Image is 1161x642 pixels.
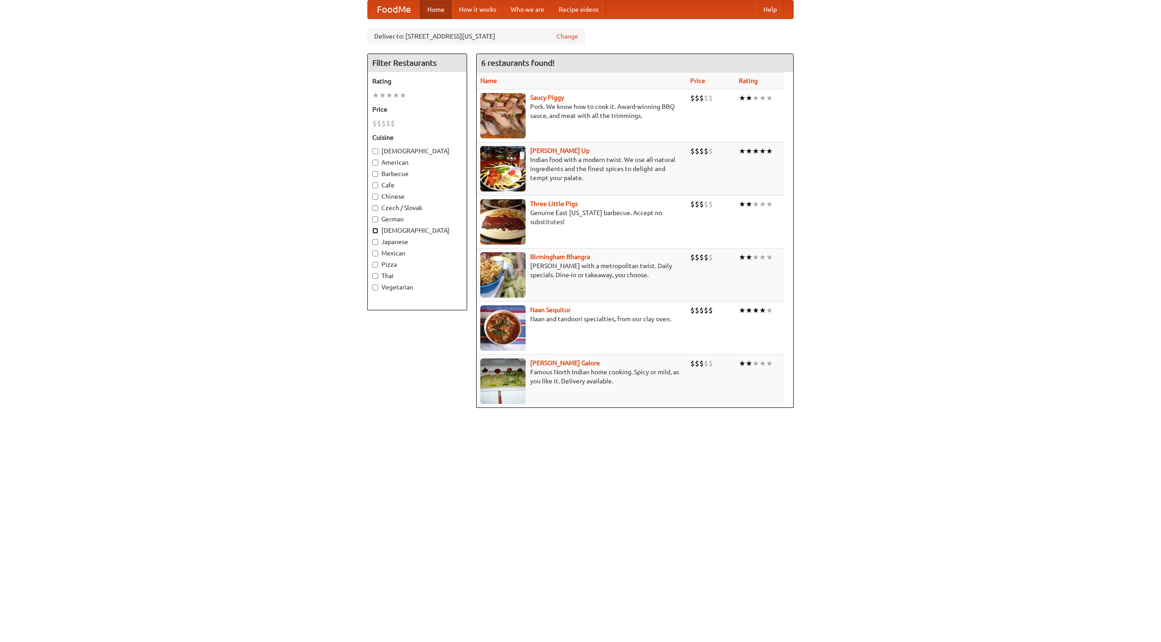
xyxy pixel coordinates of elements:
[372,147,462,156] label: [DEMOGRAPHIC_DATA]
[746,358,752,368] li: ★
[690,252,695,262] li: $
[695,199,699,209] li: $
[704,252,708,262] li: $
[372,133,462,142] h5: Cuisine
[704,93,708,103] li: $
[746,305,752,315] li: ★
[372,262,378,268] input: Pizza
[739,252,746,262] li: ★
[708,93,713,103] li: $
[368,0,420,19] a: FoodMe
[503,0,551,19] a: Who we are
[752,305,759,315] li: ★
[556,32,578,41] a: Change
[690,199,695,209] li: $
[759,146,766,156] li: ★
[695,252,699,262] li: $
[372,77,462,86] h5: Rating
[708,146,713,156] li: $
[752,146,759,156] li: ★
[420,0,452,19] a: Home
[481,59,555,67] ng-pluralize: 6 restaurants found!
[746,199,752,209] li: ★
[699,358,704,368] li: $
[690,146,695,156] li: $
[480,199,526,245] img: littlepigs.jpg
[372,215,462,224] label: German
[386,90,393,100] li: ★
[699,252,704,262] li: $
[766,93,773,103] li: ★
[690,93,695,103] li: $
[739,358,746,368] li: ★
[381,118,386,128] li: $
[752,93,759,103] li: ★
[372,273,378,279] input: Thai
[752,252,759,262] li: ★
[695,146,699,156] li: $
[480,252,526,298] img: bhangra.jpg
[400,90,406,100] li: ★
[372,283,462,292] label: Vegetarian
[708,252,713,262] li: $
[452,0,503,19] a: How it works
[530,200,578,207] a: Three Little Pigs
[759,358,766,368] li: ★
[690,305,695,315] li: $
[372,194,378,200] input: Chinese
[695,358,699,368] li: $
[708,358,713,368] li: $
[372,160,378,166] input: American
[704,146,708,156] li: $
[530,306,571,314] a: Naan Sequitur
[372,169,462,178] label: Barbecue
[530,253,590,260] a: Birmingham Bhangra
[372,237,462,246] label: Japanese
[372,271,462,280] label: Thai
[759,93,766,103] li: ★
[708,305,713,315] li: $
[367,28,585,44] div: Deliver to: [STREET_ADDRESS][US_STATE]
[372,171,378,177] input: Barbecue
[480,77,497,84] a: Name
[372,260,462,269] label: Pizza
[752,358,759,368] li: ★
[372,181,462,190] label: Cafe
[372,216,378,222] input: German
[480,358,526,404] img: currygalore.jpg
[372,250,378,256] input: Mexican
[695,93,699,103] li: $
[372,284,378,290] input: Vegetarian
[530,94,564,101] b: Saucy Piggy
[766,358,773,368] li: ★
[708,199,713,209] li: $
[480,261,683,279] p: [PERSON_NAME] with a metropolitan twist. Daily specials. Dine-in or takeaway, you choose.
[756,0,784,19] a: Help
[372,148,378,154] input: [DEMOGRAPHIC_DATA]
[372,228,378,234] input: [DEMOGRAPHIC_DATA]
[766,199,773,209] li: ★
[379,90,386,100] li: ★
[372,158,462,167] label: American
[372,239,378,245] input: Japanese
[530,359,600,367] b: [PERSON_NAME] Galore
[746,252,752,262] li: ★
[393,90,400,100] li: ★
[739,77,758,84] a: Rating
[372,192,462,201] label: Chinese
[766,146,773,156] li: ★
[480,208,683,226] p: Genuine East [US_STATE] barbecue. Accept no substitutes!
[739,199,746,209] li: ★
[372,118,377,128] li: $
[746,93,752,103] li: ★
[704,358,708,368] li: $
[480,314,683,323] p: Naan and tandoori specialties, from our clay oven.
[372,90,379,100] li: ★
[699,146,704,156] li: $
[480,155,683,182] p: Indian food with a modern twist. We use all-natural ingredients and the finest spices to delight ...
[390,118,395,128] li: $
[759,199,766,209] li: ★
